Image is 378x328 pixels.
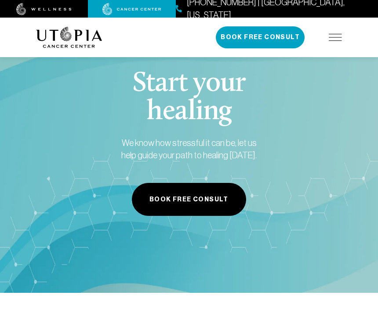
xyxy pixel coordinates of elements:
[329,34,342,41] img: icon-hamburger
[16,3,72,15] img: wellness
[102,3,161,15] img: cancer center
[115,70,263,126] h3: Start your healing
[115,137,263,162] p: We know how stressful it can be, let us help guide your path to healing [DATE].
[132,183,246,216] button: Book Free Consult
[216,26,305,48] button: Book Free Consult
[36,27,102,48] img: logo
